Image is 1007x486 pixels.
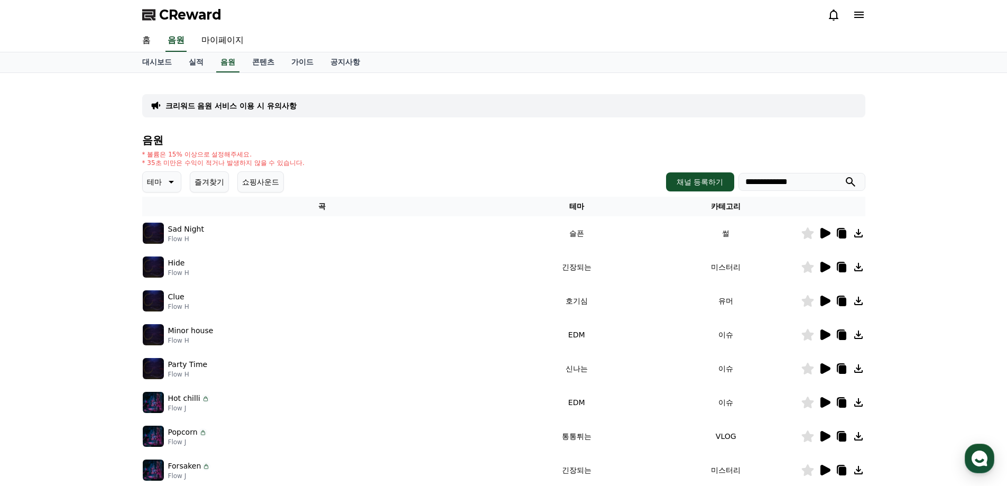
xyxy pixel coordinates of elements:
button: 채널 등록하기 [666,172,734,191]
td: 호기심 [502,284,651,318]
td: VLOG [651,419,801,453]
p: Party Time [168,359,208,370]
p: Flow J [168,472,211,480]
th: 테마 [502,197,651,216]
button: 테마 [142,171,181,192]
img: music [143,426,164,447]
p: * 볼륨은 15% 이상으로 설정해주세요. [142,150,305,159]
a: 공지사항 [322,52,368,72]
span: 설정 [163,351,176,360]
a: 음원 [165,30,187,52]
a: 크리워드 음원 서비스 이용 시 유의사항 [165,100,297,111]
a: 대시보드 [134,52,180,72]
p: Flow H [168,336,214,345]
img: music [143,460,164,481]
a: 홈 [3,335,70,362]
td: 이슈 [651,318,801,352]
button: 쇼핑사운드 [237,171,284,192]
a: 가이드 [283,52,322,72]
th: 곡 [142,197,502,216]
p: Clue [168,291,184,302]
p: Flow J [168,438,207,446]
p: Minor house [168,325,214,336]
p: Forsaken [168,461,201,472]
td: EDM [502,386,651,419]
span: 대화 [97,352,109,360]
a: 홈 [134,30,159,52]
th: 카테고리 [651,197,801,216]
img: music [143,324,164,345]
a: 콘텐츠 [244,52,283,72]
p: Popcorn [168,427,198,438]
a: 마이페이지 [193,30,252,52]
a: 음원 [216,52,239,72]
h4: 음원 [142,134,865,146]
td: 이슈 [651,386,801,419]
p: Hide [168,258,185,269]
p: 테마 [147,175,162,189]
img: music [143,223,164,244]
img: music [143,358,164,379]
td: 신나는 [502,352,651,386]
p: Flow H [168,235,204,243]
a: 설정 [136,335,203,362]
td: 통통튀는 [502,419,651,453]
td: 긴장되는 [502,250,651,284]
td: 슬픈 [502,216,651,250]
td: EDM [502,318,651,352]
td: 이슈 [651,352,801,386]
p: Flow H [168,269,189,277]
a: 실적 [180,52,212,72]
p: * 35초 미만은 수익이 적거나 발생하지 않을 수 있습니다. [142,159,305,167]
td: 유머 [651,284,801,318]
img: music [143,256,164,278]
p: Hot chilli [168,393,200,404]
img: music [143,290,164,311]
p: Flow H [168,370,208,379]
td: 썰 [651,216,801,250]
a: 대화 [70,335,136,362]
a: CReward [142,6,221,23]
td: 미스터리 [651,250,801,284]
img: music [143,392,164,413]
p: Flow H [168,302,189,311]
button: 즐겨찾기 [190,171,229,192]
span: 홈 [33,351,40,360]
p: Flow J [168,404,210,412]
p: Sad Night [168,224,204,235]
span: CReward [159,6,221,23]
